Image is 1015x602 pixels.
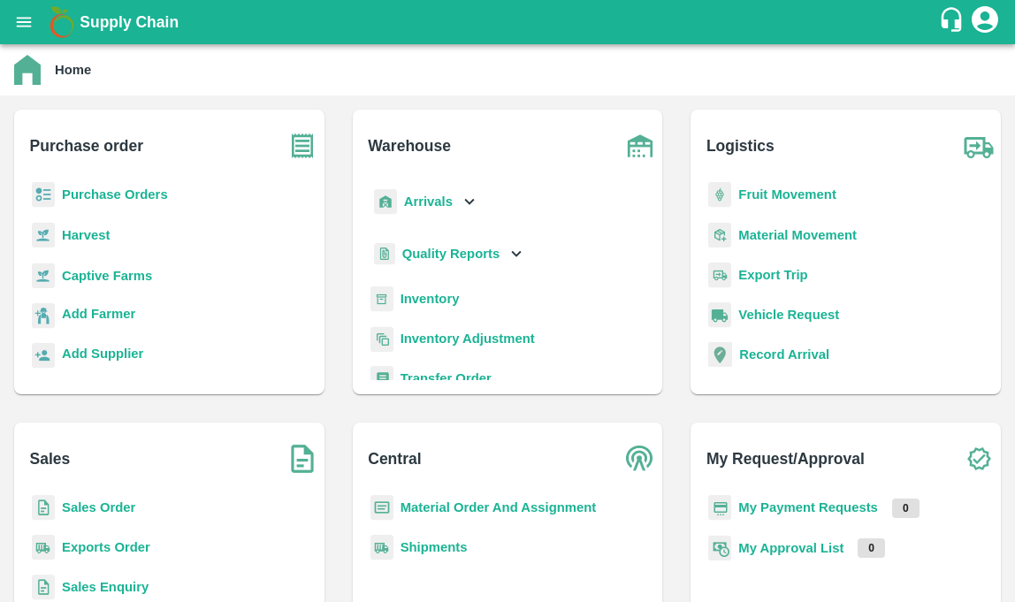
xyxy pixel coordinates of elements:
img: shipments [32,535,55,560]
img: shipments [370,535,393,560]
div: account of current user [969,4,1001,41]
b: Quality Reports [402,247,500,261]
img: payment [708,495,731,521]
a: Add Supplier [62,344,143,368]
a: Export Trip [738,268,807,282]
a: Inventory [401,292,460,306]
button: open drawer [4,2,44,42]
a: Record Arrival [739,347,829,362]
img: harvest [32,222,55,248]
a: Transfer Order [401,371,492,385]
img: truck [957,124,1001,168]
img: home [14,55,41,85]
b: Supply Chain [80,13,179,31]
img: sales [32,495,55,521]
img: material [708,222,731,248]
a: My Payment Requests [738,500,878,514]
b: Home [55,63,91,77]
a: Vehicle Request [738,308,839,322]
img: check [957,437,1001,481]
a: My Approval List [738,541,843,555]
img: soSales [280,437,324,481]
a: Material Order And Assignment [401,500,597,514]
img: fruit [708,182,731,208]
b: Purchase order [30,133,143,158]
img: qualityReport [374,243,395,265]
p: 0 [892,499,920,518]
img: delivery [708,263,731,288]
a: Inventory Adjustment [401,331,535,346]
img: whArrival [374,189,397,215]
img: inventory [370,326,393,352]
img: logo [44,4,80,40]
img: warehouse [618,124,662,168]
a: Exports Order [62,540,150,554]
b: Sales [30,446,71,471]
a: Harvest [62,228,110,242]
a: Add Farmer [62,304,135,328]
img: harvest [32,263,55,289]
b: Logistics [706,133,775,158]
a: Material Movement [738,228,857,242]
div: Quality Reports [370,236,527,272]
b: Add Farmer [62,307,135,321]
img: central [618,437,662,481]
img: farmer [32,303,55,329]
img: recordArrival [708,342,732,367]
div: Arrivals [370,182,480,222]
b: Central [368,446,421,471]
img: supplier [32,343,55,369]
img: purchase [280,124,324,168]
img: vehicle [708,302,731,328]
b: My Request/Approval [706,446,865,471]
a: Fruit Movement [738,187,836,202]
img: sales [32,575,55,600]
a: Sales Order [62,500,135,514]
p: 0 [858,538,885,558]
img: centralMaterial [370,495,393,521]
img: reciept [32,182,55,208]
img: whTransfer [370,366,393,392]
a: Supply Chain [80,10,938,34]
b: Arrivals [404,194,453,209]
a: Purchase Orders [62,187,168,202]
img: approval [708,535,731,561]
a: Captive Farms [62,269,152,283]
a: Sales Enquiry [62,580,149,594]
a: Shipments [401,540,468,554]
img: whInventory [370,286,393,312]
b: Warehouse [368,133,451,158]
div: customer-support [938,6,969,38]
b: Add Supplier [62,347,143,361]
